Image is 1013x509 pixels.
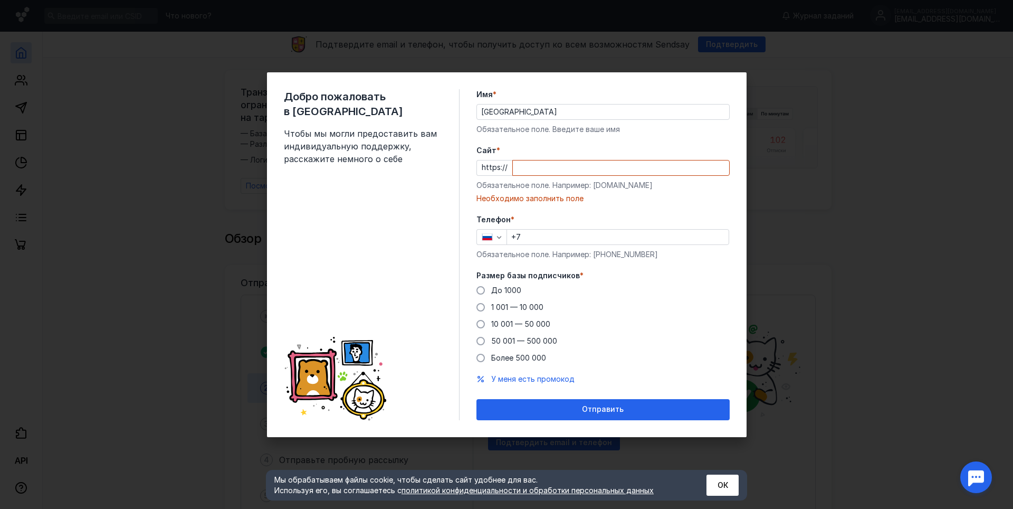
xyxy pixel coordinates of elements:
span: Более 500 000 [491,353,546,362]
span: До 1000 [491,286,521,295]
span: Имя [476,89,493,100]
div: Обязательное поле. Например: [PHONE_NUMBER] [476,249,730,260]
div: Обязательное поле. Введите ваше имя [476,124,730,135]
span: Отправить [582,405,624,414]
span: Cайт [476,145,496,156]
a: политикой конфиденциальности и обработки персональных данных [402,486,654,495]
span: Телефон [476,214,511,225]
button: ОК [706,475,739,496]
span: 50 001 — 500 000 [491,336,557,345]
div: Мы обрабатываем файлы cookie, чтобы сделать сайт удобнее для вас. Используя его, вы соглашаетесь c [274,475,681,496]
span: Чтобы мы могли предоставить вам индивидуальную поддержку, расскажите немного о себе [284,127,442,165]
div: Необходимо заполнить поле [476,193,730,204]
div: Обязательное поле. Например: [DOMAIN_NAME] [476,180,730,191]
span: 1 001 — 10 000 [491,303,543,312]
button: У меня есть промокод [491,374,575,384]
span: 10 001 — 50 000 [491,319,550,328]
span: Добро пожаловать в [GEOGRAPHIC_DATA] [284,89,442,119]
span: У меня есть промокод [491,374,575,383]
button: Отправить [476,399,730,420]
span: Размер базы подписчиков [476,270,580,281]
